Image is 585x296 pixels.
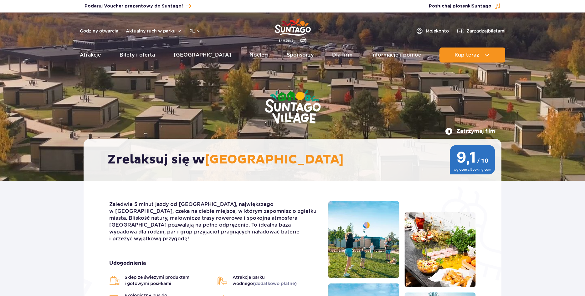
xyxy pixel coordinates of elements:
a: Godziny otwarcia [80,28,118,34]
a: Podaruj Voucher prezentowy do Suntago! [85,2,191,10]
img: 9,1/10 wg ocen z Booking.com [450,145,495,174]
a: Atrakcje [80,48,101,63]
strong: Udogodnienia [109,260,319,267]
span: Posłuchaj piosenki [429,3,491,9]
a: Dla firm [332,48,352,63]
a: Informacje i pomoc [371,48,421,63]
a: [GEOGRAPHIC_DATA] [174,48,231,63]
button: Kup teraz [439,48,505,63]
button: pl [189,28,201,34]
span: Atrakcje parku wodnego [233,274,319,287]
button: Aktualny ruch w parku [126,28,182,33]
a: Mojekonto [416,27,449,35]
p: Zaledwie 5 minut jazdy od [GEOGRAPHIC_DATA], największego w [GEOGRAPHIC_DATA], czeka na ciebie mi... [109,201,319,242]
a: Park of Poland [275,16,311,44]
a: Nocleg [249,48,268,63]
span: Kup teraz [454,52,479,58]
span: Moje konto [426,28,449,34]
span: Suntago [472,4,491,8]
h2: Zrelaksuj się w [108,152,484,168]
button: Posłuchaj piosenkiSuntago [429,3,501,9]
a: Sponsorzy [287,48,314,63]
span: (dodatkowo płatne) [253,281,297,286]
img: Suntago Village [239,66,346,149]
span: Podaruj Voucher prezentowy do Suntago! [85,3,183,9]
button: Zatrzymaj film [445,128,495,135]
a: Zarządzajbiletami [456,27,505,35]
span: [GEOGRAPHIC_DATA] [205,152,344,168]
span: Sklep ze świeżymi produktami i gotowymi posiłkami [125,274,211,287]
span: Zarządzaj biletami [466,28,505,34]
a: Bilety i oferta [120,48,155,63]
